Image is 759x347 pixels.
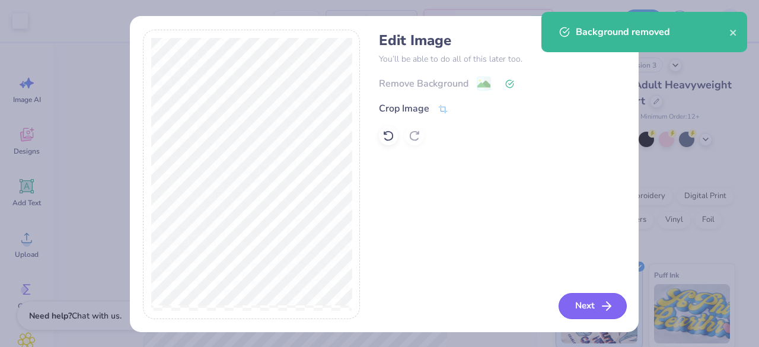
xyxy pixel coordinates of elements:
p: You’ll be able to do all of this later too. [379,53,625,65]
div: Background removed [576,25,729,39]
h4: Edit Image [379,32,625,49]
div: Crop Image [379,101,429,116]
button: Next [559,293,627,319]
button: close [729,25,738,39]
